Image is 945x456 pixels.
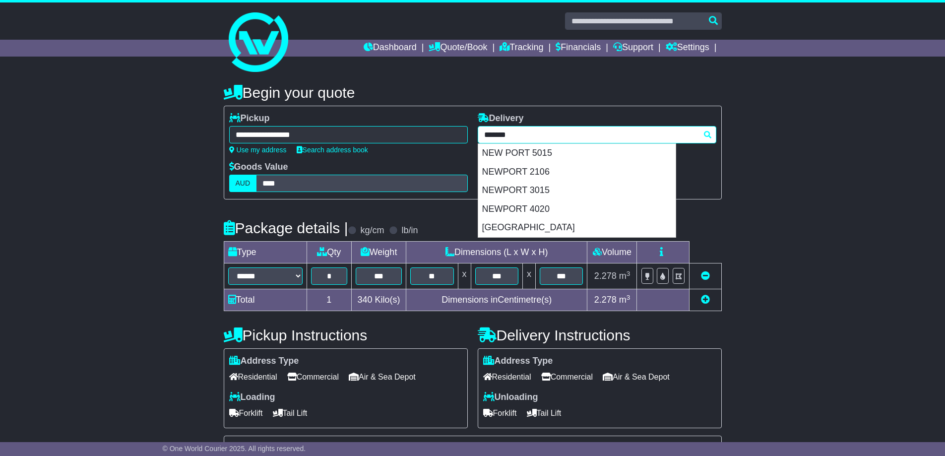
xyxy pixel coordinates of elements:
a: Support [613,40,653,57]
label: Loading [229,392,275,403]
a: Use my address [229,146,287,154]
label: Unloading [483,392,538,403]
span: m [619,295,630,305]
label: AUD [229,175,257,192]
a: Tracking [500,40,543,57]
span: 340 [358,295,373,305]
sup: 3 [627,294,630,301]
span: Forklift [229,405,263,421]
td: Qty [307,242,352,263]
label: Delivery [478,113,524,124]
td: x [458,263,471,289]
span: Residential [483,369,531,385]
td: Dimensions (L x W x H) [406,242,587,263]
a: Financials [556,40,601,57]
span: © One World Courier 2025. All rights reserved. [163,445,306,453]
a: Settings [666,40,709,57]
a: Add new item [701,295,710,305]
h4: Package details | [224,220,348,236]
td: Weight [352,242,406,263]
td: Type [224,242,307,263]
span: m [619,271,630,281]
h4: Begin your quote [224,84,722,101]
div: [GEOGRAPHIC_DATA] [478,218,676,237]
td: 1 [307,289,352,311]
label: lb/in [401,225,418,236]
span: Commercial [541,369,593,385]
td: Volume [587,242,637,263]
label: Address Type [483,356,553,367]
div: NEWPORT 3015 [478,181,676,200]
span: Tail Lift [273,405,308,421]
span: Air & Sea Depot [603,369,670,385]
td: Kilo(s) [352,289,406,311]
span: 2.278 [594,295,617,305]
a: Search address book [297,146,368,154]
a: Remove this item [701,271,710,281]
span: Air & Sea Depot [349,369,416,385]
div: NEWPORT 4020 [478,200,676,219]
div: NEWPORT 2106 [478,163,676,182]
div: NEW PORT 5015 [478,144,676,163]
a: Quote/Book [429,40,487,57]
a: Dashboard [364,40,417,57]
span: 2.278 [594,271,617,281]
h4: Pickup Instructions [224,327,468,343]
label: kg/cm [360,225,384,236]
sup: 3 [627,270,630,277]
label: Address Type [229,356,299,367]
span: Forklift [483,405,517,421]
h4: Delivery Instructions [478,327,722,343]
td: x [522,263,535,289]
label: Pickup [229,113,270,124]
label: Goods Value [229,162,288,173]
td: Dimensions in Centimetre(s) [406,289,587,311]
td: Total [224,289,307,311]
span: Tail Lift [527,405,562,421]
span: Commercial [287,369,339,385]
span: Residential [229,369,277,385]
